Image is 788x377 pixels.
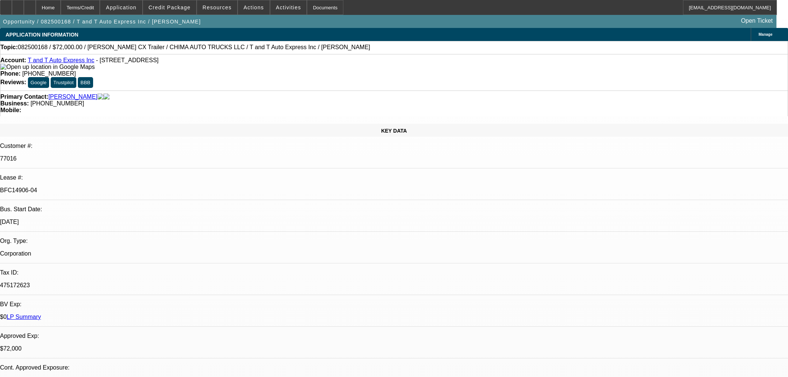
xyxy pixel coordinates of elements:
span: APPLICATION INFORMATION [6,32,78,38]
button: Actions [238,0,270,15]
span: Resources [203,4,232,10]
span: [PHONE_NUMBER] [22,70,76,77]
span: Actions [244,4,264,10]
strong: Topic: [0,44,18,51]
a: LP Summary [7,314,41,320]
span: Manage [759,32,772,37]
span: - [STREET_ADDRESS] [96,57,159,63]
a: T and T Auto Express Inc [28,57,94,63]
span: [PHONE_NUMBER] [31,100,84,107]
button: Activities [270,0,307,15]
button: Credit Package [143,0,196,15]
span: 082500168 / $72,000.00 / [PERSON_NAME] CX Trailer / CHIMA AUTO TRUCKS LLC / T and T Auto Express ... [18,44,370,51]
button: Application [100,0,142,15]
strong: Mobile: [0,107,21,113]
span: Application [106,4,136,10]
img: linkedin-icon.png [104,94,109,100]
a: Open Ticket [738,15,776,27]
button: Google [28,77,49,88]
img: facebook-icon.png [98,94,104,100]
button: BBB [78,77,93,88]
strong: Account: [0,57,26,63]
img: Open up location in Google Maps [0,64,95,70]
button: Trustpilot [51,77,76,88]
strong: Business: [0,100,29,107]
span: Activities [276,4,301,10]
span: Opportunity / 082500168 / T and T Auto Express Inc / [PERSON_NAME] [3,19,201,25]
a: [PERSON_NAME] [48,94,98,100]
strong: Phone: [0,70,20,77]
span: KEY DATA [381,128,407,134]
strong: Reviews: [0,79,26,85]
a: View Google Maps [0,64,95,70]
strong: Primary Contact: [0,94,48,100]
span: Credit Package [149,4,191,10]
button: Resources [197,0,237,15]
